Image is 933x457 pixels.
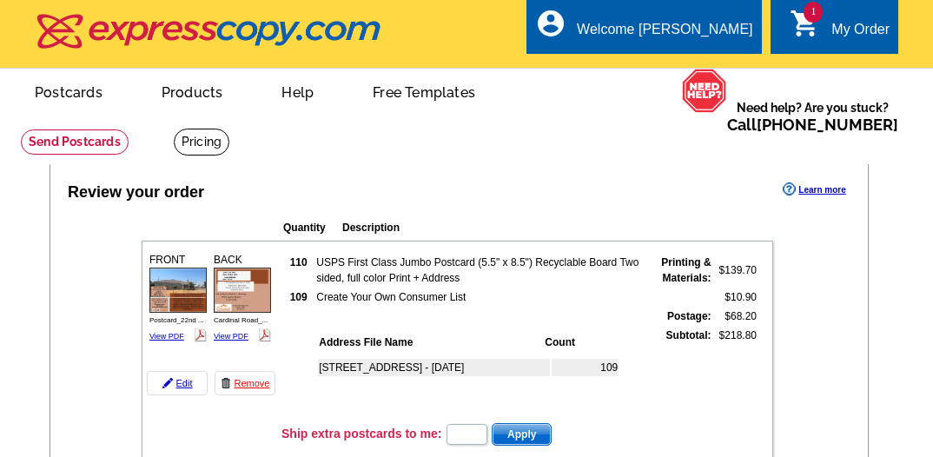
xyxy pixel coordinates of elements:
h3: Ship extra postcards to me: [281,426,441,441]
td: USPS First Class Jumbo Postcard (5.5" x 8.5") Recyclable Board Two sided, full color Print + Address [315,254,643,287]
div: BACK [211,249,274,346]
div: My Order [831,22,890,46]
i: account_circle [535,8,566,39]
td: $218.80 [714,327,758,417]
strong: Postage: [667,310,711,322]
strong: 109 [290,291,308,303]
td: $10.90 [714,288,758,306]
a: View PDF [214,332,248,341]
th: Address File Name [318,334,542,351]
a: Free Templates [345,70,503,111]
td: Create Your Own Consumer List [315,288,643,306]
a: View PDF [149,332,184,341]
span: Call [727,116,898,134]
a: Postcards [7,70,130,111]
a: [PHONE_NUMBER] [757,116,898,134]
td: 109 [552,359,619,376]
strong: Subtotal: [666,329,711,341]
span: 1 [804,2,823,23]
th: Count [544,334,619,351]
span: Apply [493,424,551,445]
th: Description [341,219,659,236]
img: small-thumb.jpg [149,268,207,312]
td: $68.20 [714,308,758,325]
span: Cardinal Road_... [214,316,268,324]
img: trashcan-icon.gif [221,378,231,388]
a: Remove [215,371,275,395]
a: Products [134,70,251,111]
div: Review your order [68,181,204,204]
i: shopping_cart [790,8,821,39]
div: FRONT [147,249,209,346]
a: Learn more [783,182,845,196]
td: [STREET_ADDRESS] - [DATE] [318,359,550,376]
a: 1 shopping_cart My Order [790,19,890,41]
img: pdf_logo.png [258,328,271,341]
img: pdf_logo.png [194,328,207,341]
span: Postcard_22nd ... [149,316,204,324]
img: help [682,69,727,113]
td: $139.70 [714,254,758,287]
button: Apply [492,423,552,446]
img: pencil-icon.gif [162,378,173,388]
span: Need help? Are you stuck? [727,99,898,134]
div: Welcome [PERSON_NAME] [577,22,752,46]
img: small-thumb.jpg [214,268,271,312]
a: Help [254,70,341,111]
a: Edit [147,371,208,395]
strong: 110 [290,256,308,268]
th: Quantity [282,219,340,236]
strong: Printing & Materials: [661,256,711,284]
